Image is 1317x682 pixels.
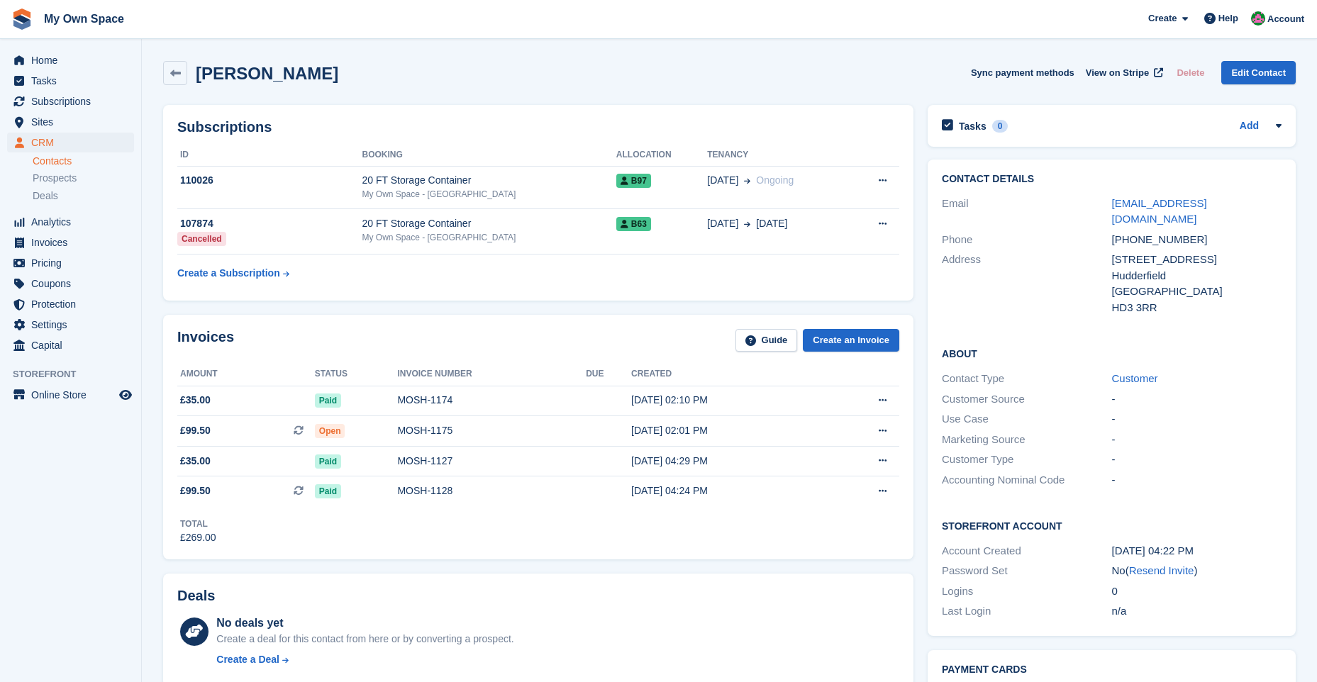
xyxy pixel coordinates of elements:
[1221,61,1296,84] a: Edit Contact
[177,266,280,281] div: Create a Subscription
[707,144,850,167] th: Tenancy
[1112,452,1282,468] div: -
[362,216,616,231] div: 20 FT Storage Container
[942,472,1111,488] div: Accounting Nominal Code
[942,664,1282,676] h2: Payment cards
[216,632,513,647] div: Create a deal for this contact from here or by converting a prospect.
[992,120,1008,133] div: 0
[942,543,1111,559] div: Account Created
[216,652,279,667] div: Create a Deal
[31,274,116,294] span: Coupons
[942,518,1282,532] h2: Storefront Account
[7,385,134,405] a: menu
[180,423,211,438] span: £99.50
[7,50,134,70] a: menu
[586,363,631,386] th: Due
[803,329,899,352] a: Create an Invoice
[7,274,134,294] a: menu
[7,253,134,273] a: menu
[942,432,1111,448] div: Marketing Source
[942,174,1282,185] h2: Contact Details
[31,385,116,405] span: Online Store
[942,583,1111,600] div: Logins
[31,71,116,91] span: Tasks
[1171,61,1210,84] button: Delete
[1112,603,1282,620] div: n/a
[31,253,116,273] span: Pricing
[180,518,216,530] div: Total
[942,371,1111,387] div: Contact Type
[7,315,134,335] a: menu
[33,189,58,203] span: Deals
[31,315,116,335] span: Settings
[177,588,215,604] h2: Deals
[33,189,134,203] a: Deals
[942,346,1282,360] h2: About
[942,232,1111,248] div: Phone
[971,61,1074,84] button: Sync payment methods
[31,212,116,232] span: Analytics
[7,91,134,111] a: menu
[735,329,798,352] a: Guide
[315,393,341,408] span: Paid
[38,7,130,30] a: My Own Space
[707,173,738,188] span: [DATE]
[959,120,987,133] h2: Tasks
[315,363,398,386] th: Status
[31,112,116,132] span: Sites
[33,172,77,185] span: Prospects
[177,119,899,135] h2: Subscriptions
[180,454,211,469] span: £35.00
[1126,564,1198,576] span: ( )
[177,260,289,286] a: Create a Subscription
[1112,372,1158,384] a: Customer
[1080,61,1166,84] a: View on Stripe
[1112,543,1282,559] div: [DATE] 04:22 PM
[177,232,226,246] div: Cancelled
[1267,12,1304,26] span: Account
[942,252,1111,315] div: Address
[362,144,616,167] th: Booking
[362,173,616,188] div: 20 FT Storage Container
[1112,232,1282,248] div: [PHONE_NUMBER]
[631,423,824,438] div: [DATE] 02:01 PM
[1148,11,1177,26] span: Create
[362,231,616,244] div: My Own Space - [GEOGRAPHIC_DATA]
[7,71,134,91] a: menu
[31,91,116,111] span: Subscriptions
[397,423,586,438] div: MOSH-1175
[196,64,338,83] h2: [PERSON_NAME]
[31,335,116,355] span: Capital
[11,9,33,30] img: stora-icon-8386f47178a22dfd0bd8f6a31ec36ba5ce8667c1dd55bd0f319d3a0aa187defe.svg
[33,171,134,186] a: Prospects
[180,393,211,408] span: £35.00
[631,393,824,408] div: [DATE] 02:10 PM
[942,563,1111,579] div: Password Set
[397,363,586,386] th: Invoice number
[1112,268,1282,284] div: Hudderfield
[1112,563,1282,579] div: No
[707,216,738,231] span: [DATE]
[942,411,1111,427] div: Use Case
[756,174,794,186] span: Ongoing
[1112,411,1282,427] div: -
[216,652,513,667] a: Create a Deal
[942,196,1111,228] div: Email
[177,363,315,386] th: Amount
[1112,391,1282,408] div: -
[7,212,134,232] a: menu
[315,424,345,438] span: Open
[1112,432,1282,448] div: -
[616,217,651,231] span: B63
[1251,11,1265,26] img: Lucy Parry
[177,173,362,188] div: 110026
[942,603,1111,620] div: Last Login
[180,530,216,545] div: £269.00
[315,484,341,498] span: Paid
[631,363,824,386] th: Created
[1112,284,1282,300] div: [GEOGRAPHIC_DATA]
[177,216,362,231] div: 107874
[1129,564,1194,576] a: Resend Invite
[616,144,707,167] th: Allocation
[362,188,616,201] div: My Own Space - [GEOGRAPHIC_DATA]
